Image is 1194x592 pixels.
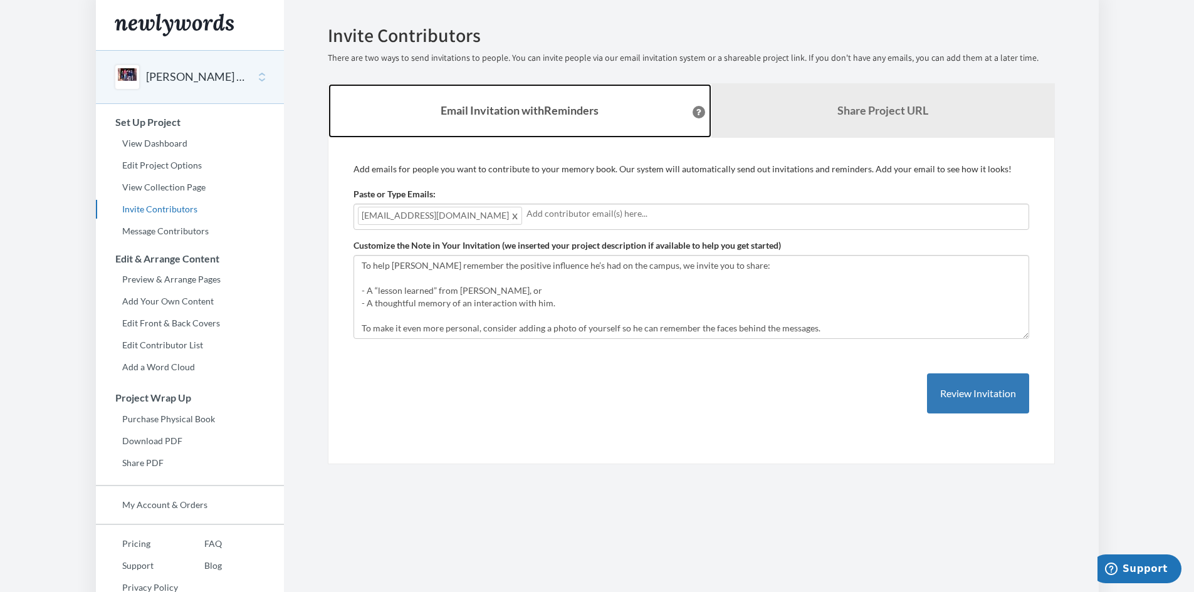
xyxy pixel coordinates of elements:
a: Edit Front & Back Covers [96,314,284,333]
button: [PERSON_NAME] Retirement [146,69,248,85]
button: Review Invitation [927,373,1029,414]
a: Edit Project Options [96,156,284,175]
a: Download PDF [96,432,284,450]
a: My Account & Orders [96,496,284,514]
a: Add Your Own Content [96,292,284,311]
a: Share PDF [96,454,284,472]
label: Customize the Note in Your Invitation (we inserted your project description if available to help ... [353,239,781,252]
input: Add contributor email(s) here... [526,207,1025,221]
p: There are two ways to send invitations to people. You can invite people via our email invitation ... [328,52,1055,65]
a: Invite Contributors [96,200,284,219]
img: Newlywords logo [115,14,234,36]
a: View Dashboard [96,134,284,153]
a: FAQ [178,534,222,553]
textarea: [PERSON_NAME], Associate Vice Chancellor for Facilities, will retire at the end of this year afte... [353,255,1029,339]
b: Share Project URL [837,103,928,117]
strong: Email Invitation with Reminders [441,103,599,117]
a: Purchase Physical Book [96,410,284,428]
a: View Collection Page [96,178,284,197]
a: Blog [178,556,222,575]
h3: Edit & Arrange Content [97,253,284,264]
a: Add a Word Cloud [96,358,284,376]
label: Paste or Type Emails: [353,188,436,200]
p: Add emails for people you want to contribute to your memory book. Our system will automatically s... [353,163,1029,175]
a: Preview & Arrange Pages [96,270,284,289]
a: Message Contributors [96,222,284,241]
span: [EMAIL_ADDRESS][DOMAIN_NAME] [358,207,522,225]
h3: Set Up Project [97,117,284,128]
h3: Project Wrap Up [97,392,284,403]
iframe: Opens a widget where you can chat to one of our agents [1097,554,1181,586]
a: Edit Contributor List [96,336,284,355]
a: Pricing [96,534,178,553]
h2: Invite Contributors [328,25,1055,46]
a: Support [96,556,178,575]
